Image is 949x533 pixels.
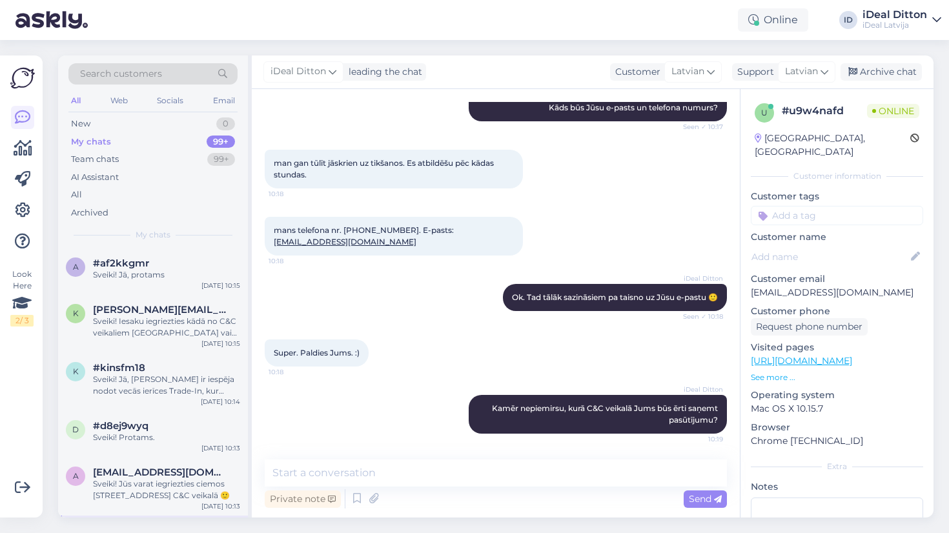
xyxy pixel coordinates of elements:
[274,225,454,246] span: mans telefona nr. [PHONE_NUMBER]. E-pasts:
[751,421,923,434] p: Browser
[93,467,227,478] span: agnese.strauta@gmail.com
[108,92,130,109] div: Web
[71,171,119,184] div: AI Assistant
[782,103,867,119] div: # u9w4nafd
[751,272,923,286] p: Customer email
[10,268,34,327] div: Look Here
[841,63,922,81] div: Archive chat
[862,10,941,30] a: iDeal DittoniDeal Latvija
[71,188,82,201] div: All
[751,190,923,203] p: Customer tags
[73,308,79,318] span: k
[751,372,923,383] p: See more ...
[93,478,240,501] div: Sveiki! Jūs varat iegriezties ciemos [STREET_ADDRESS] C&C veikalā 🙂
[136,229,170,241] span: My chats
[73,367,79,376] span: k
[839,11,857,29] div: ID
[862,20,927,30] div: iDeal Latvija
[274,348,360,357] span: Super. Paldies Jums. :)
[751,286,923,299] p: [EMAIL_ADDRESS][DOMAIN_NAME]
[201,397,240,407] div: [DATE] 10:14
[675,274,723,283] span: iDeal Ditton
[751,170,923,182] div: Customer information
[265,490,341,508] div: Private note
[675,122,723,132] span: Seen ✓ 10:17
[274,237,416,246] a: [EMAIL_ADDRESS][DOMAIN_NAME]
[73,471,79,481] span: a
[738,8,808,32] div: Online
[201,443,240,453] div: [DATE] 10:13
[73,262,79,272] span: a
[201,501,240,511] div: [DATE] 10:13
[93,316,240,339] div: Sveiki! Iesaku iegriezties kādā no C&C veikaliem [GEOGRAPHIC_DATA] vai Daugavpilī, kur mūsu ekspe...
[751,341,923,354] p: Visited pages
[68,92,83,109] div: All
[71,136,111,148] div: My chats
[93,374,240,397] div: Sveiki! Jā, [PERSON_NAME] ir iespēja nodot vecās ierīces Trade-In, kur mūsu eksperti novērtē ierī...
[216,117,235,130] div: 0
[751,461,923,472] div: Extra
[269,367,317,377] span: 10:18
[761,108,768,117] span: u
[93,362,145,374] span: #kinsfm18
[207,136,235,148] div: 99+
[10,315,34,327] div: 2 / 3
[72,425,79,434] span: d
[207,153,235,166] div: 99+
[270,65,326,79] span: iDeal Ditton
[751,355,852,367] a: [URL][DOMAIN_NAME]
[675,434,723,444] span: 10:19
[274,158,496,179] span: man gan tūlīt jāskrien uz tikšanos. Es atbildēšu pēc kādas stundas.
[755,132,910,159] div: [GEOGRAPHIC_DATA], [GEOGRAPHIC_DATA]
[80,67,162,81] span: Search customers
[93,432,240,443] div: Sveiki! Protams.
[732,65,774,79] div: Support
[492,403,720,425] span: Kamēr nepiemirsu, kurā C&C veikalā Jums būs ērti saņemt pasūtījumu?
[269,189,317,199] span: 10:18
[610,65,660,79] div: Customer
[751,434,923,448] p: Chrome [TECHNICAL_ID]
[689,493,722,505] span: Send
[71,206,108,219] div: Archived
[93,304,227,316] span: krista.kondakova63@gmail.com
[751,305,923,318] p: Customer phone
[675,312,723,321] span: Seen ✓ 10:18
[751,206,923,225] input: Add a tag
[93,257,149,269] span: #af2kkgmr
[751,402,923,416] p: Mac OS X 10.15.7
[751,318,868,336] div: Request phone number
[751,388,923,402] p: Operating system
[154,92,186,109] div: Socials
[343,65,422,79] div: leading the chat
[201,281,240,290] div: [DATE] 10:15
[675,385,723,394] span: iDeal Ditton
[751,250,908,264] input: Add name
[201,339,240,348] div: [DATE] 10:15
[93,420,148,432] span: #d8ej9wyq
[93,269,240,281] div: Sveiki! Jā, protams
[751,230,923,244] p: Customer name
[512,292,718,302] span: Ok. Tad tālāk sazināsiem pa taisno uz Jūsu e-pastu 🙂
[71,153,119,166] div: Team chats
[671,65,704,79] span: Latvian
[71,117,90,130] div: New
[10,66,35,90] img: Askly Logo
[210,92,238,109] div: Email
[862,10,927,20] div: iDeal Ditton
[785,65,818,79] span: Latvian
[751,480,923,494] p: Notes
[867,104,919,118] span: Online
[269,256,317,266] span: 10:18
